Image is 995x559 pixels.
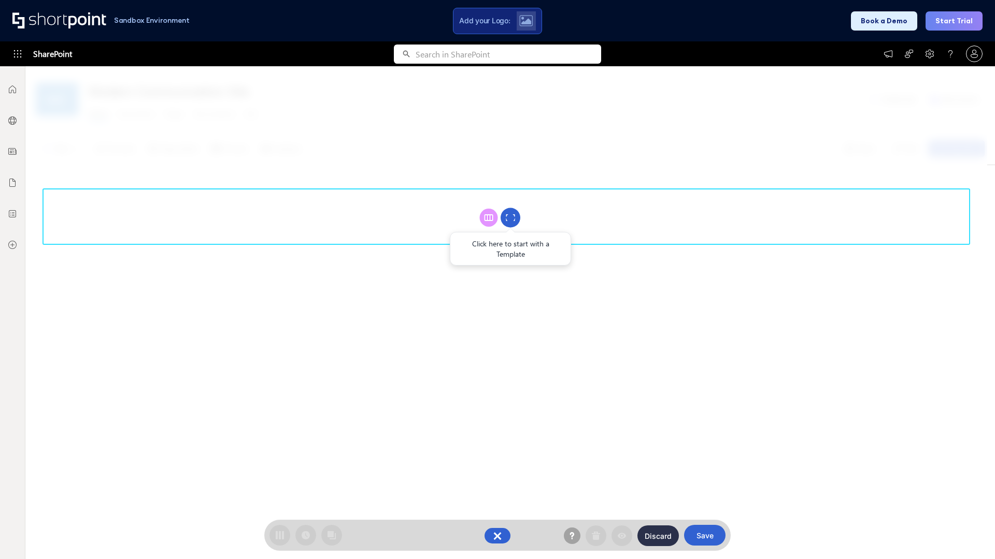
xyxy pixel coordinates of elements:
[943,509,995,559] iframe: Chat Widget
[416,45,601,64] input: Search in SharePoint
[926,11,983,31] button: Start Trial
[33,41,72,66] span: SharePoint
[459,16,510,25] span: Add your Logo:
[114,18,190,23] h1: Sandbox Environment
[637,525,679,546] button: Discard
[851,11,917,31] button: Book a Demo
[684,525,726,546] button: Save
[519,15,533,26] img: Upload logo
